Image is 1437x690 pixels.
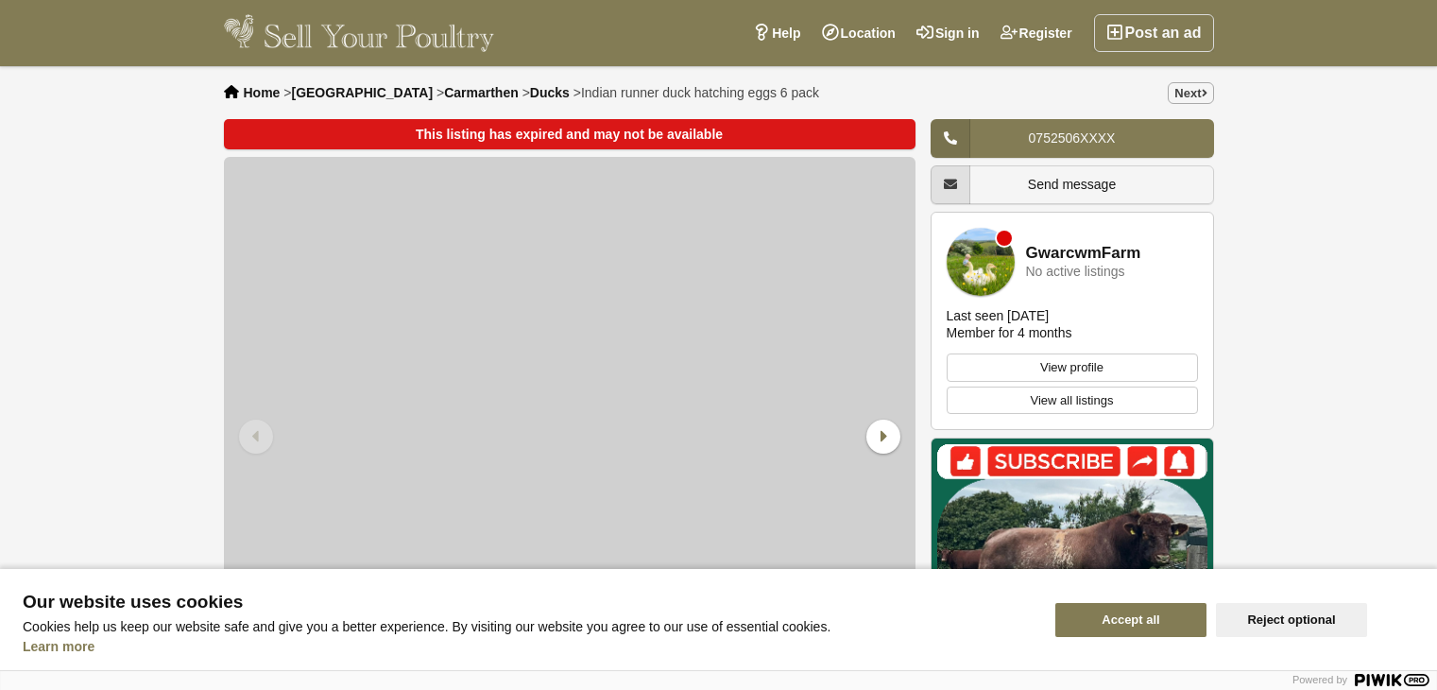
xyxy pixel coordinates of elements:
[1029,130,1116,146] span: 0752506XXXX
[522,85,570,100] li: >
[1168,82,1213,104] a: Next
[291,85,433,100] a: [GEOGRAPHIC_DATA]
[947,387,1198,415] a: View all listings
[1028,177,1116,192] span: Send message
[530,85,570,100] a: Ducks
[906,14,990,52] a: Sign in
[1026,245,1141,263] a: GwarcwmFarm
[947,354,1198,382] a: View profile
[581,85,819,100] span: Indian runner duck hatching eggs 6 pack
[23,593,1033,612] span: Our website uses cookies
[931,165,1214,204] a: Send message
[1055,603,1206,637] button: Accept all
[1026,265,1125,279] div: No active listings
[947,307,1050,324] div: Last seen [DATE]
[283,85,433,100] li: >
[436,85,519,100] li: >
[990,14,1083,52] a: Register
[947,324,1072,341] div: Member for 4 months
[1292,674,1347,685] span: Powered by
[224,14,495,52] img: Sell Your Poultry
[931,119,1214,158] a: 0752506XXXX
[1216,603,1367,637] button: Reject optional
[244,85,281,100] a: Home
[23,639,94,654] a: Learn more
[812,14,906,52] a: Location
[743,14,811,52] a: Help
[444,85,519,100] a: Carmarthen
[224,119,915,149] div: This listing has expired and may not be available
[947,228,1015,296] img: GwarcwmFarm
[23,619,1033,634] p: Cookies help us keep our website safe and give you a better experience. By visiting our website y...
[857,412,906,461] div: Next slide
[997,231,1012,246] div: Member is offline
[233,412,282,461] div: Previous slide
[573,85,819,100] li: >
[1094,14,1214,52] a: Post an ad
